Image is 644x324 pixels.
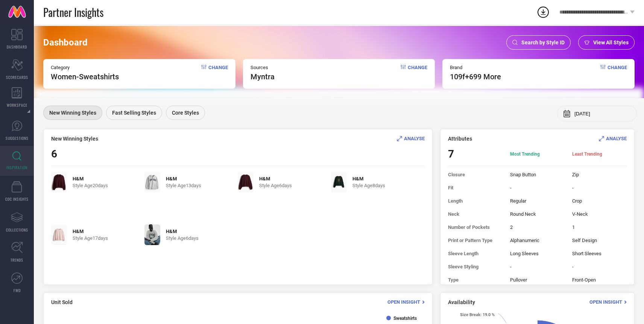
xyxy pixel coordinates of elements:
span: CDC INSIGHTS [5,196,29,202]
input: Select month [574,111,631,117]
span: View All Styles [593,39,629,45]
div: Open Insight [589,298,627,306]
span: H&M [352,176,385,182]
span: Zip [572,172,627,177]
span: SCORECARDS [6,74,28,80]
span: Round Neck [510,211,565,217]
span: Number of Pockets [448,224,503,230]
span: 7 [448,148,503,160]
span: WORKSPACE [7,102,27,108]
img: GCyZyl2H_97057301680348f5a37da4d5a8f8db4b.jpg [51,172,67,192]
span: Type [448,277,503,283]
span: Front-Open [572,277,627,283]
span: Fast Selling Styles [112,110,156,116]
span: ANALYSE [606,136,627,141]
img: TG1zgnUo_19ed72fc143148aea8a2202ecd36a252.jpg [238,172,254,192]
span: Style Age 13 days [166,183,201,188]
div: Analyse [599,135,627,142]
span: Closure [448,172,503,177]
span: H&M [73,176,108,182]
span: Length [448,198,503,204]
span: ANALYSE [404,136,425,141]
span: Print or Pattern Type [448,238,503,243]
span: INSPIRATION [6,165,27,170]
img: qcrHYydG_7f47590b68ab4dd3b9c23512032a287e.jpg [331,172,347,192]
span: DASHBOARD [7,44,27,50]
span: COLLECTIONS [6,227,28,233]
span: Change [208,65,228,81]
span: 2 [510,224,565,230]
span: Regular [510,198,565,204]
span: New Winning Styles [49,110,96,116]
tspan: Size Break [460,312,480,317]
span: Core Styles [172,110,199,116]
span: myntra [251,72,275,81]
span: Style Age 6 days [259,183,292,188]
span: - [510,264,565,269]
span: - [572,264,627,269]
span: 1 [572,224,627,230]
span: Neck [448,211,503,217]
span: Pullover [510,277,565,283]
span: Most Trending [510,151,565,157]
span: - [510,185,565,191]
div: Open download list [536,5,550,19]
img: CV3jf53X_fdeb2d23a574450cbd080823b0fcdc90.jpg [51,224,67,245]
span: Dashboard [43,37,88,48]
div: Open Insight [387,298,425,306]
span: Long Sleeves [510,251,565,256]
text: : 19.0 % [460,312,495,317]
span: H&M [166,176,201,182]
span: Partner Insights [43,5,103,20]
span: Snap Button [510,172,565,177]
span: V-Neck [572,211,627,217]
span: Sleeve Length [448,251,503,256]
span: Style Age 8 days [352,183,385,188]
img: bhYwV7Is_871f9fd1d78d497abab60ab4cfffcbca.jpg [144,172,160,192]
span: H&M [259,176,292,182]
span: Crop [572,198,627,204]
span: Fit [448,185,503,191]
span: Category [51,65,119,70]
span: Open Insight [589,299,622,305]
span: Open Insight [387,299,420,305]
span: Sleeve Styling [448,264,503,269]
span: Least Trending [572,151,627,157]
span: Short Sleeves [572,251,627,256]
span: Unit Sold [51,299,73,305]
span: - [572,185,627,191]
span: Women-Sweatshirts [51,72,119,81]
span: Search by Style ID [521,39,565,45]
span: Style Age 17 days [73,235,108,241]
span: Change [608,65,627,81]
span: TRENDS [11,257,23,263]
span: 109f +699 More [450,72,501,81]
text: Sweatshirts [393,316,417,321]
span: FWD [14,288,21,293]
span: Availability [448,299,475,305]
span: Change [408,65,427,81]
span: Attributes [448,136,472,142]
span: Alphanumeric [510,238,565,243]
span: Sources [251,65,275,70]
img: pgZ67xyL_de7ce9dab173457b81c5c386cfd844eb.jpg [144,224,160,245]
span: Style Age 6 days [166,235,199,241]
span: H&M [166,229,199,234]
span: New Winning Styles [51,136,98,142]
span: SUGGESTIONS [6,135,29,141]
span: Self Design [572,238,627,243]
div: Analyse [397,135,425,142]
span: Brand [450,65,501,70]
span: 6 [51,148,57,160]
span: H&M [73,229,108,234]
span: Style Age 20 days [73,183,108,188]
